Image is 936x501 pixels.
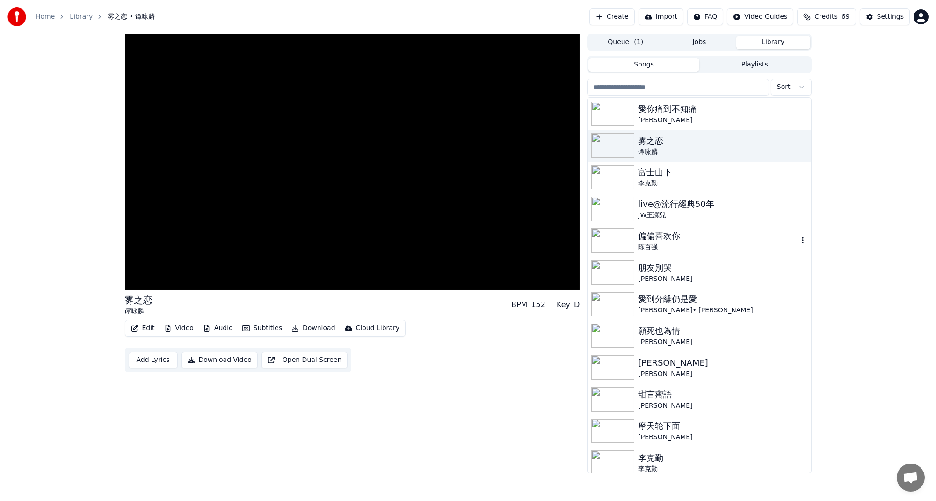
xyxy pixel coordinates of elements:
[638,369,807,379] div: [PERSON_NAME]
[288,322,339,335] button: Download
[557,299,570,310] div: Key
[638,243,798,252] div: 陈百强
[638,420,807,433] div: 摩天轮下面
[70,12,93,22] a: Library
[129,352,178,368] button: Add Lyrics
[574,299,580,310] div: D
[125,307,153,316] div: 谭咏麟
[638,134,807,147] div: 雾之恋
[531,299,545,310] div: 152
[108,12,155,22] span: 雾之恋 • 谭咏麟
[356,324,399,333] div: Cloud Library
[638,103,807,116] div: 愛你痛到不知痛
[638,293,807,306] div: 愛到分離仍是愛
[687,8,723,25] button: FAQ
[638,464,807,474] div: 李克勤
[125,294,153,307] div: 雾之恋
[699,58,810,72] button: Playlists
[897,464,925,492] div: Open chat
[239,322,286,335] button: Subtitles
[638,306,807,315] div: [PERSON_NAME]• [PERSON_NAME]
[736,36,810,49] button: Library
[877,12,904,22] div: Settings
[638,356,807,369] div: [PERSON_NAME]
[638,116,807,125] div: [PERSON_NAME]
[860,8,910,25] button: Settings
[797,8,856,25] button: Credits69
[127,322,159,335] button: Edit
[36,12,155,22] nav: breadcrumb
[588,36,662,49] button: Queue
[589,8,635,25] button: Create
[638,451,807,464] div: 李克勤
[199,322,237,335] button: Audio
[638,338,807,347] div: [PERSON_NAME]
[727,8,793,25] button: Video Guides
[160,322,197,335] button: Video
[638,261,807,274] div: 朋友別哭
[634,37,643,47] span: ( 1 )
[638,388,807,401] div: 甜言蜜語
[36,12,55,22] a: Home
[638,198,807,211] div: live@流行經典50年
[638,401,807,411] div: [PERSON_NAME]
[181,352,258,368] button: Download Video
[261,352,348,368] button: Open Dual Screen
[662,36,736,49] button: Jobs
[842,12,850,22] span: 69
[638,229,798,243] div: 偏偏喜欢你
[588,58,699,72] button: Songs
[638,179,807,188] div: 李克勤
[638,166,807,179] div: 富士山下
[7,7,26,26] img: youka
[638,147,807,157] div: 谭咏麟
[814,12,837,22] span: Credits
[511,299,527,310] div: BPM
[639,8,683,25] button: Import
[638,433,807,442] div: [PERSON_NAME]
[638,211,807,220] div: JW王灝兒
[638,274,807,284] div: [PERSON_NAME]
[638,324,807,338] div: 願死也為情
[777,82,791,92] span: Sort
